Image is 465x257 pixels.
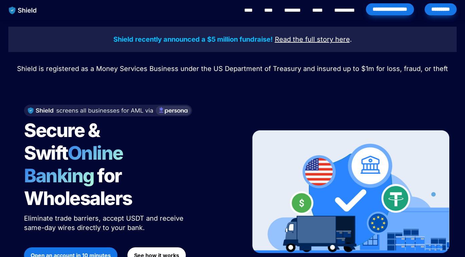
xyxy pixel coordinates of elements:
[335,36,350,43] a: here
[113,35,273,43] strong: Shield recently announced a $5 million fundraise!
[17,65,448,73] span: Shield is registered as a Money Services Business under the US Department of Treasury and insured...
[6,3,40,17] img: website logo
[24,164,132,210] span: for Wholesalers
[335,35,350,43] u: here
[24,214,185,232] span: Eliminate trade barriers, accept USDT and receive same-day wires directly to your bank.
[24,119,103,164] span: Secure & Swift
[275,35,333,43] u: Read the full story
[350,35,352,43] span: .
[24,142,130,187] span: Online Banking
[275,36,333,43] a: Read the full story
